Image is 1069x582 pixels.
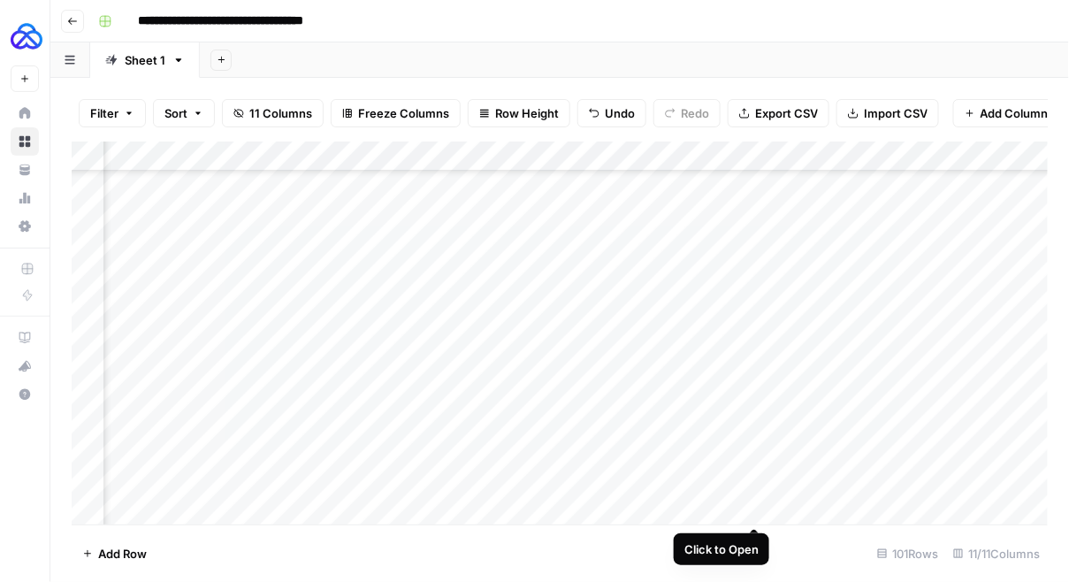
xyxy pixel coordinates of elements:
button: Workspace: AUQ [11,14,39,58]
img: AUQ Logo [11,20,42,52]
button: Filter [79,99,146,127]
span: 11 Columns [249,104,312,122]
a: Usage [11,184,39,212]
button: Help + Support [11,380,39,409]
a: Settings [11,212,39,241]
div: 101 Rows [870,540,946,568]
button: Row Height [468,99,570,127]
div: Click to Open [684,540,759,558]
span: Import CSV [864,104,928,122]
span: Export CSV [755,104,818,122]
a: Browse [11,127,39,156]
span: Row Height [495,104,559,122]
a: Home [11,99,39,127]
span: Add Column [981,104,1049,122]
div: 11/11 Columns [946,540,1048,568]
span: Add Row [98,545,147,563]
span: Filter [90,104,118,122]
button: Freeze Columns [331,99,461,127]
span: Redo [681,104,709,122]
button: Redo [653,99,721,127]
span: Freeze Columns [358,104,449,122]
button: 11 Columns [222,99,324,127]
div: Sheet 1 [125,51,165,69]
button: Sort [153,99,215,127]
a: AirOps Academy [11,324,39,352]
button: Add Row [72,540,157,568]
a: Sheet 1 [90,42,200,78]
a: Your Data [11,156,39,184]
span: Undo [605,104,635,122]
button: Import CSV [836,99,939,127]
span: Sort [164,104,187,122]
div: What's new? [11,353,38,379]
button: Export CSV [728,99,829,127]
button: Undo [577,99,646,127]
button: What's new? [11,352,39,380]
button: Add Column [953,99,1060,127]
